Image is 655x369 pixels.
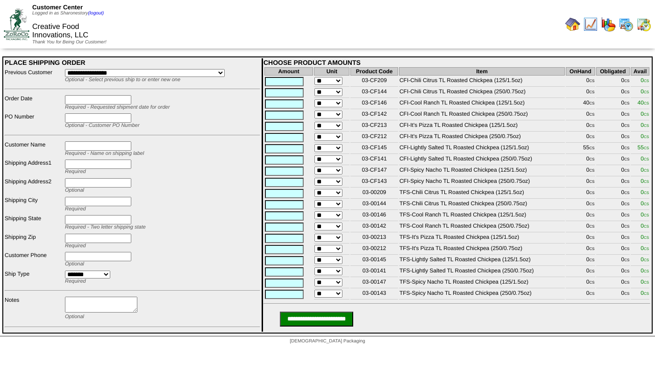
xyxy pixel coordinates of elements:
td: 0 [596,77,630,87]
td: 0 [596,244,630,255]
td: 03-00146 [350,211,398,221]
span: 0 [641,189,649,195]
td: 0 [566,155,595,165]
td: Shipping Address2 [4,178,64,195]
td: TFS-Cool Ranch TL Roasted Chickpea (250/0.75oz) [399,222,565,232]
th: Unit [314,67,349,76]
span: CS [589,135,594,139]
span: CS [589,202,594,206]
td: CFI-Lightly Salted TL Roasted Chickpea (250/0.75oz) [399,155,565,165]
span: CS [589,157,594,161]
span: Optional [65,261,84,267]
td: CFI-It's Pizza TL Roasted Chickpea (250/0.75oz) [399,132,565,143]
span: CS [624,157,629,161]
td: 03-CF143 [350,177,398,188]
td: TFS-Spicy Nacho TL Roasted Chickpea (125/1.5oz) [399,278,565,288]
span: CS [644,79,649,83]
span: 0 [641,200,649,207]
td: 0 [566,88,595,98]
span: Logged in as Sharonestory [32,11,104,16]
span: 55 [638,144,649,151]
span: CS [624,202,629,206]
td: 0 [566,256,595,266]
span: 0 [641,122,649,128]
span: 0 [641,155,649,162]
td: 0 [596,222,630,232]
span: 0 [641,267,649,274]
td: 03-00147 [350,278,398,288]
td: TFS-It's Pizza TL Roasted Chickpea (125/1.5oz) [399,233,565,244]
td: 0 [566,121,595,132]
span: 0 [641,88,649,95]
span: CS [589,191,594,195]
span: CS [589,224,594,229]
td: TFS-Spicy Nacho TL Roasted Chickpea (250/0.75oz) [399,289,565,299]
th: Item [399,67,565,76]
td: 03-CF213 [350,121,398,132]
td: 40 [566,99,595,109]
span: CS [644,157,649,161]
td: 0 [566,77,595,87]
a: (logout) [88,11,104,16]
td: 03-00144 [350,200,398,210]
span: CS [644,247,649,251]
span: CS [589,101,594,105]
td: 0 [596,211,630,221]
span: CS [644,112,649,117]
span: CS [624,79,629,83]
td: 03-00143 [350,289,398,299]
td: 03-00145 [350,256,398,266]
td: CFI-Spicy Nacho TL Roasted Chickpea (250/0.75oz) [399,177,565,188]
td: CFI-Cool Ranch TL Roasted Chickpea (250/0.75oz) [399,110,565,120]
td: 03-CF212 [350,132,398,143]
span: 0 [641,111,649,117]
span: 0 [641,223,649,229]
td: Customer Phone [4,251,64,269]
span: CS [624,180,629,184]
span: CS [624,101,629,105]
span: 0 [641,77,649,84]
span: CS [644,90,649,94]
span: 0 [641,167,649,173]
td: 0 [596,155,630,165]
span: CS [624,146,629,150]
td: CFI-Chili Citrus TL Roasted Chickpea (250/0.75oz) [399,88,565,98]
span: Optional [65,188,84,193]
span: CS [589,180,594,184]
td: Customer Name [4,141,64,159]
td: Order Date [4,95,64,112]
th: Avail [631,67,649,76]
span: CS [644,202,649,206]
span: 0 [641,178,649,184]
span: CS [589,79,594,83]
td: TFS-Chili Citrus TL Roasted Chickpea (250/0.75oz) [399,200,565,210]
td: 0 [596,132,630,143]
span: CS [624,112,629,117]
span: CS [644,280,649,285]
span: 40 [638,99,649,106]
td: 0 [596,121,630,132]
td: CFI-It's Pizza TL Roasted Chickpea (125/1.5oz) [399,121,565,132]
td: 03-CF141 [350,155,398,165]
img: ZoRoCo_Logo(Green%26Foil)%20jpg.webp [4,8,29,40]
span: Required - Two letter shipping state [65,224,146,230]
span: 0 [641,211,649,218]
span: CS [624,124,629,128]
td: 0 [566,132,595,143]
span: CS [624,292,629,296]
span: CS [624,236,629,240]
div: PLACE SHIPPING ORDER [5,59,260,66]
td: 03-00209 [350,188,398,199]
span: CS [644,180,649,184]
td: 03-00141 [350,267,398,277]
span: CS [624,168,629,173]
td: TFS-Cool Ranch TL Roasted Chickpea (125/1.5oz) [399,211,565,221]
td: CFI-Spicy Nacho TL Roasted Chickpea (125/1.5oz) [399,166,565,176]
span: CS [624,135,629,139]
td: Shipping State [4,215,64,232]
span: CS [644,135,649,139]
td: Ship Type [4,270,64,286]
td: 0 [596,110,630,120]
td: 0 [596,256,630,266]
span: CS [624,213,629,217]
